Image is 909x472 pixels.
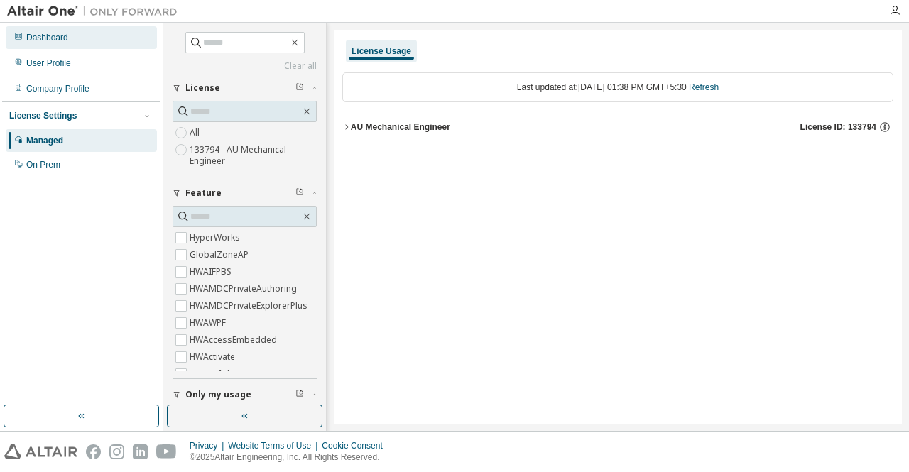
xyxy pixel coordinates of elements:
div: Company Profile [26,83,89,94]
p: © 2025 Altair Engineering, Inc. All Rights Reserved. [190,451,391,463]
span: Clear filter [295,187,304,199]
span: Feature [185,187,222,199]
label: HWAcufwh [190,366,235,383]
label: HWAccessEmbedded [190,331,280,348]
label: HWAMDCPrivateExplorerPlus [190,297,310,314]
label: All [190,124,202,141]
div: Website Terms of Use [228,440,322,451]
div: AU Mechanical Engineer [351,121,450,133]
a: Clear all [173,60,317,72]
img: youtube.svg [156,444,177,459]
label: HWAWPF [190,314,229,331]
label: HWAMDCPrivateAuthoring [190,280,300,297]
img: linkedin.svg [133,444,148,459]
label: HWAIFPBS [190,263,234,280]
img: instagram.svg [109,444,124,459]
div: Privacy [190,440,228,451]
div: License Usage [352,45,411,57]
div: User Profile [26,57,71,69]
label: GlobalZoneAP [190,246,251,263]
div: Managed [26,135,63,146]
span: Only my usage [185,389,251,400]
div: Dashboard [26,32,68,43]
label: HyperWorks [190,229,243,246]
label: 133794 - AU Mechanical Engineer [190,141,317,170]
span: Clear filter [295,82,304,94]
div: Last updated at: [DATE] 01:38 PM GMT+5:30 [342,72,893,102]
label: HWActivate [190,348,238,366]
button: Feature [173,177,317,209]
img: Altair One [7,4,185,18]
div: On Prem [26,159,60,170]
div: Cookie Consent [322,440,391,451]
button: Only my usage [173,379,317,410]
span: License ID: 133794 [800,121,876,133]
div: License Settings [9,110,77,121]
button: License [173,72,317,104]
button: AU Mechanical EngineerLicense ID: 133794 [342,111,893,143]
img: facebook.svg [86,444,101,459]
a: Refresh [689,82,719,92]
span: Clear filter [295,389,304,400]
span: License [185,82,220,94]
img: altair_logo.svg [4,444,77,459]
